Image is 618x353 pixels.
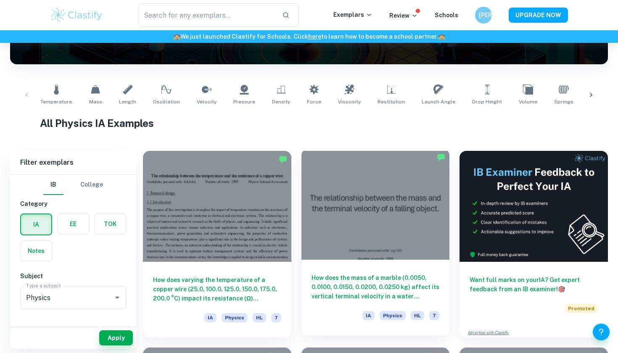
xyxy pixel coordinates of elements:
[119,98,136,105] span: Length
[143,151,291,337] a: How does varying the temperature of a copper wire (25.0, 100.0, 125.0, 150.0, 175.0, 200.0 °C) im...
[308,33,321,40] a: here
[380,311,406,320] span: Physics
[509,8,568,23] button: UPGRADE NOW
[435,12,458,18] a: Schools
[279,155,287,163] img: Marked
[460,151,608,262] img: Thumbnail
[95,214,126,234] button: TOK
[422,98,455,105] span: Launch Angle
[333,10,372,19] p: Exemplars
[43,175,63,195] button: IB
[460,151,608,337] a: Want full marks on yourIA? Get expert feedback from an IB examiner!PromotedAdvertise with Clastify
[479,11,489,20] h6: [PERSON_NAME]
[558,286,565,292] span: 🎯
[138,3,275,27] input: Search for any exemplars...
[40,116,578,131] h1: All Physics IA Examples
[593,324,610,340] button: Help and Feedback
[21,214,51,234] button: IA
[99,330,133,345] button: Apply
[50,7,103,24] img: Clastify logo
[20,199,126,208] h6: Category
[58,214,89,234] button: EE
[222,313,248,322] span: Physics
[204,313,217,322] span: IA
[362,311,375,320] span: IA
[89,98,102,105] span: Mass
[429,311,439,320] span: 7
[20,271,126,281] h6: Subject
[173,33,180,40] span: 🏫
[10,151,136,174] h6: Filter exemplars
[197,98,217,105] span: Velocity
[438,33,445,40] span: 🏫
[301,151,450,337] a: How does the mass of a marble (0.0050, 0.0100, 0.0150, 0.0200, 0.0250 kg) affect its vertical ter...
[111,292,123,303] button: Open
[470,275,598,294] h6: Want full marks on your IA ? Get expert feedback from an IB examiner!
[338,98,361,105] span: Viscosity
[2,32,616,41] h6: We just launched Clastify for Schools. Click to learn how to become a school partner.
[411,311,424,320] span: HL
[253,313,266,322] span: HL
[389,11,418,20] p: Review
[565,304,598,313] span: Promoted
[20,323,126,332] h6: Criteria
[26,282,61,289] label: Type a subject
[153,98,180,105] span: Oscillation
[21,241,52,261] button: Notes
[378,98,405,105] span: Restitution
[40,98,72,105] span: Temperature
[312,273,440,301] h6: How does the mass of a marble (0.0050, 0.0100, 0.0150, 0.0200, 0.0250 kg) affect its vertical ter...
[271,313,281,322] span: 7
[153,275,281,303] h6: How does varying the temperature of a copper wire (25.0, 100.0, 125.0, 150.0, 175.0, 200.0 °C) im...
[307,98,321,105] span: Force
[80,175,103,195] button: College
[554,98,573,105] span: Springs
[272,98,290,105] span: Density
[472,98,502,105] span: Drop Height
[437,153,445,161] img: Marked
[468,330,509,336] a: Advertise with Clastify
[475,7,492,24] button: [PERSON_NAME]
[43,175,103,195] div: Filter type choice
[233,98,255,105] span: Pressure
[519,98,537,105] span: Volume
